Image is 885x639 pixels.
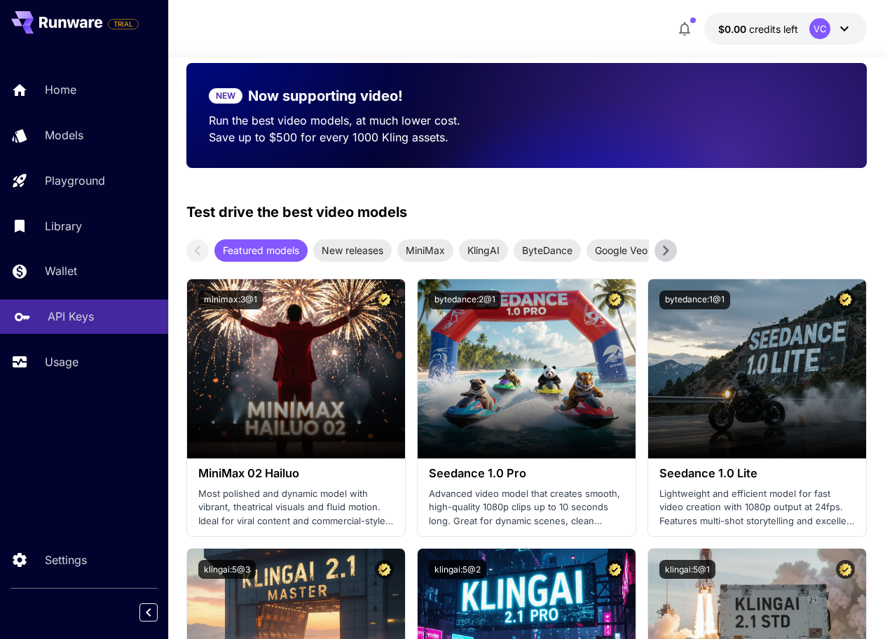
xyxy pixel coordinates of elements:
p: Wallet [45,262,77,279]
p: Library [45,218,82,234]
p: NEW [216,90,235,102]
button: Certified Model – Vetted for best performance and includes a commercial license. [375,560,394,579]
button: Certified Model – Vetted for best performance and includes a commercial license. [605,290,624,309]
div: VC [809,18,830,39]
p: Lightweight and efficient model for fast video creation with 1080p output at 24fps. Features mult... [659,487,855,528]
span: KlingAI [459,243,508,258]
button: klingai:5@3 [198,560,256,579]
h3: MiniMax 02 Hailuo [198,467,394,480]
p: Save up to $500 for every 1000 Kling assets. [209,129,505,146]
h3: Seedance 1.0 Lite [659,467,855,480]
button: Certified Model – Vetted for best performance and includes a commercial license. [836,560,855,579]
button: klingai:5@1 [659,560,715,579]
span: Add your payment card to enable full platform functionality. [108,15,139,32]
div: Google Veo [586,239,656,262]
button: Certified Model – Vetted for best performance and includes a commercial license. [836,290,855,309]
div: $0.00 [718,22,798,36]
span: ByteDance [514,243,581,258]
p: Run the best video models, at much lower cost. [209,112,505,129]
p: Settings [45,552,87,568]
button: bytedance:2@1 [429,290,501,309]
p: Most polished and dynamic model with vibrant, theatrical visuals and fluid motion. Ideal for vira... [198,487,394,528]
p: API Keys [48,308,94,325]
button: $0.00VC [704,13,867,45]
div: New releases [313,239,392,262]
button: Certified Model – Vetted for best performance and includes a commercial license. [605,560,624,579]
div: ByteDance [514,239,581,262]
div: Collapse sidebar [150,600,168,625]
button: klingai:5@2 [429,560,486,579]
p: Models [45,127,83,143]
img: alt [418,279,636,458]
p: Usage [45,353,78,370]
span: New releases [313,243,392,258]
span: TRIAL [109,19,138,29]
p: Advanced video model that creates smooth, high-quality 1080p clips up to 10 seconds long. Great f... [429,487,624,528]
div: KlingAI [459,239,508,262]
button: bytedance:1@1 [659,290,730,309]
h3: Seedance 1.0 Pro [429,467,624,480]
p: Now supporting video! [248,85,403,106]
span: credits left [749,23,798,35]
button: Collapse sidebar [139,603,158,622]
span: $0.00 [718,23,749,35]
img: alt [187,279,405,458]
span: MiniMax [397,243,453,258]
img: alt [648,279,866,458]
span: Google Veo [586,243,656,258]
button: Certified Model – Vetted for best performance and includes a commercial license. [375,290,394,309]
p: Home [45,81,76,98]
div: MiniMax [397,239,453,262]
p: Playground [45,172,105,189]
